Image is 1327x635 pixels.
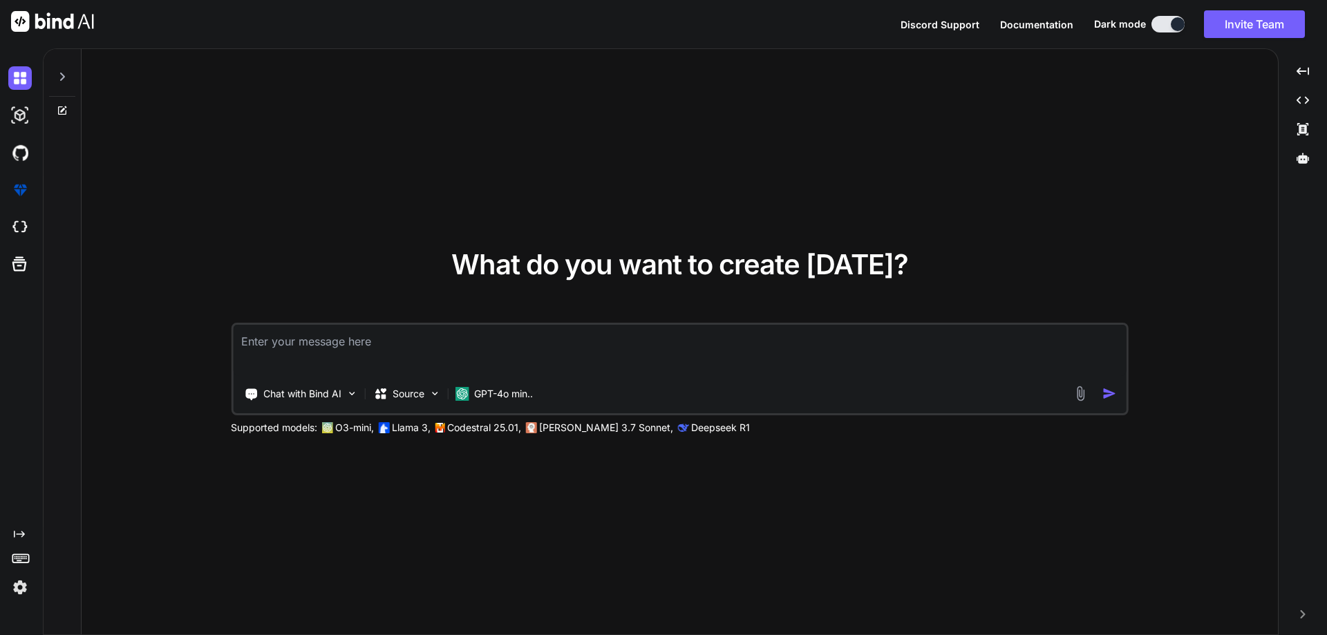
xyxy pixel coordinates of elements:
img: icon [1102,386,1117,401]
img: Pick Models [429,388,440,399]
img: GPT-4o mini [455,387,469,401]
img: attachment [1073,386,1089,401]
span: Documentation [1000,19,1073,30]
span: Dark mode [1094,17,1146,31]
p: Llama 3, [392,421,431,435]
img: darkAi-studio [8,104,32,127]
p: O3-mini, [335,421,374,435]
img: settings [8,576,32,599]
span: What do you want to create [DATE]? [451,247,908,281]
img: claude [525,422,536,433]
img: githubDark [8,141,32,164]
p: GPT-4o min.. [474,387,533,401]
img: premium [8,178,32,202]
img: Llama2 [378,422,389,433]
img: Pick Tools [346,388,357,399]
p: Deepseek R1 [691,421,750,435]
p: Codestral 25.01, [447,421,521,435]
img: darkChat [8,66,32,90]
img: Bind AI [11,11,94,32]
span: Discord Support [901,19,979,30]
button: Invite Team [1204,10,1305,38]
p: Chat with Bind AI [263,387,341,401]
p: Supported models: [231,421,317,435]
p: [PERSON_NAME] 3.7 Sonnet, [539,421,673,435]
p: Source [393,387,424,401]
img: claude [677,422,688,433]
img: cloudideIcon [8,216,32,239]
img: GPT-4 [321,422,332,433]
img: Mistral-AI [435,423,444,433]
button: Discord Support [901,17,979,32]
button: Documentation [1000,17,1073,32]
